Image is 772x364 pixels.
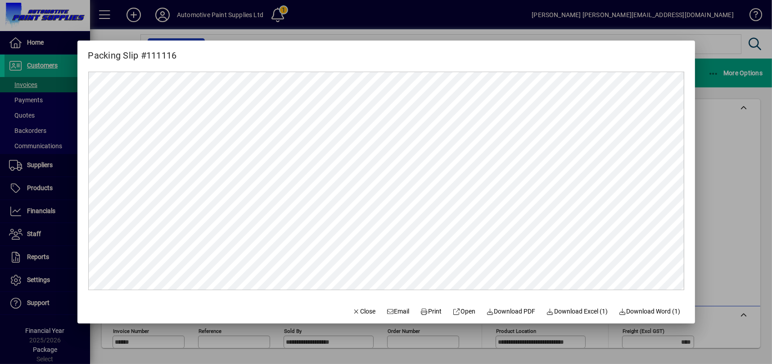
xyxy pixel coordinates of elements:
[417,304,446,320] button: Print
[349,304,379,320] button: Close
[483,304,539,320] a: Download PDF
[543,304,612,320] button: Download Excel (1)
[386,307,410,316] span: Email
[619,307,681,316] span: Download Word (1)
[546,307,608,316] span: Download Excel (1)
[77,41,188,63] h2: Packing Slip #111116
[449,304,479,320] a: Open
[420,307,442,316] span: Print
[383,304,413,320] button: Email
[352,307,376,316] span: Close
[615,304,684,320] button: Download Word (1)
[486,307,536,316] span: Download PDF
[453,307,476,316] span: Open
